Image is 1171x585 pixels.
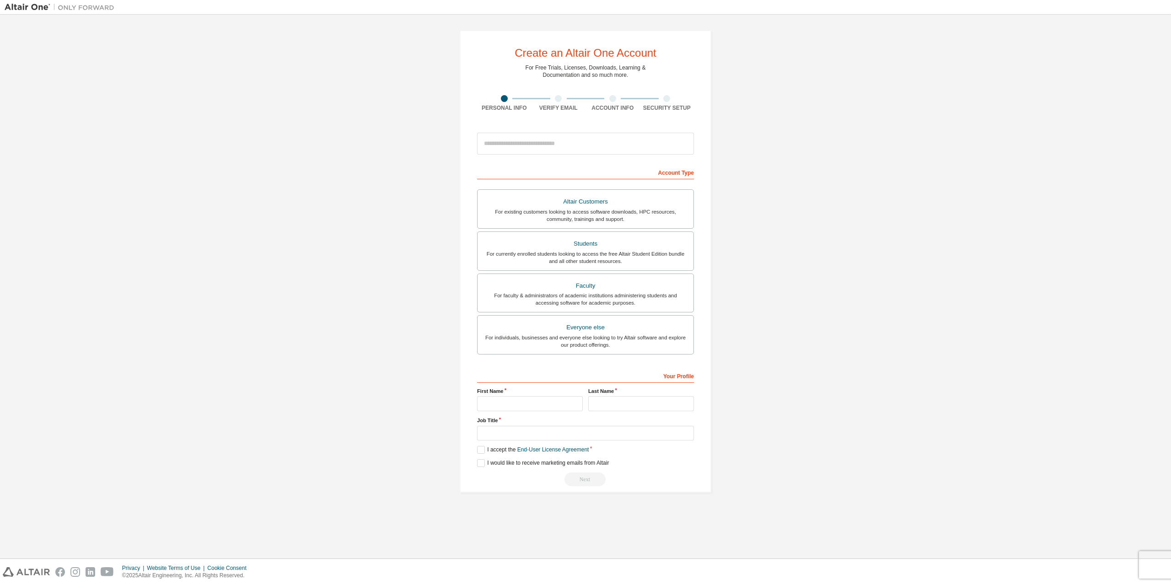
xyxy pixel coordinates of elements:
[477,459,609,467] label: I would like to receive marketing emails from Altair
[483,237,688,250] div: Students
[55,567,65,577] img: facebook.svg
[477,387,583,395] label: First Name
[585,104,640,112] div: Account Info
[477,446,589,454] label: I accept the
[477,368,694,383] div: Your Profile
[515,48,656,59] div: Create an Altair One Account
[3,567,50,577] img: altair_logo.svg
[483,250,688,265] div: For currently enrolled students looking to access the free Altair Student Edition bundle and all ...
[483,321,688,334] div: Everyone else
[477,472,694,486] div: Read and acccept EULA to continue
[517,446,589,453] a: End-User License Agreement
[122,572,252,580] p: © 2025 Altair Engineering, Inc. All Rights Reserved.
[122,564,147,572] div: Privacy
[483,334,688,349] div: For individuals, businesses and everyone else looking to try Altair software and explore our prod...
[86,567,95,577] img: linkedin.svg
[5,3,119,12] img: Altair One
[477,104,532,112] div: Personal Info
[483,279,688,292] div: Faculty
[207,564,252,572] div: Cookie Consent
[588,387,694,395] label: Last Name
[483,292,688,306] div: For faculty & administrators of academic institutions administering students and accessing softwa...
[477,165,694,179] div: Account Type
[532,104,586,112] div: Verify Email
[477,417,694,424] label: Job Title
[101,567,114,577] img: youtube.svg
[640,104,694,112] div: Security Setup
[70,567,80,577] img: instagram.svg
[483,208,688,223] div: For existing customers looking to access software downloads, HPC resources, community, trainings ...
[147,564,207,572] div: Website Terms of Use
[483,195,688,208] div: Altair Customers
[526,64,646,79] div: For Free Trials, Licenses, Downloads, Learning & Documentation and so much more.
